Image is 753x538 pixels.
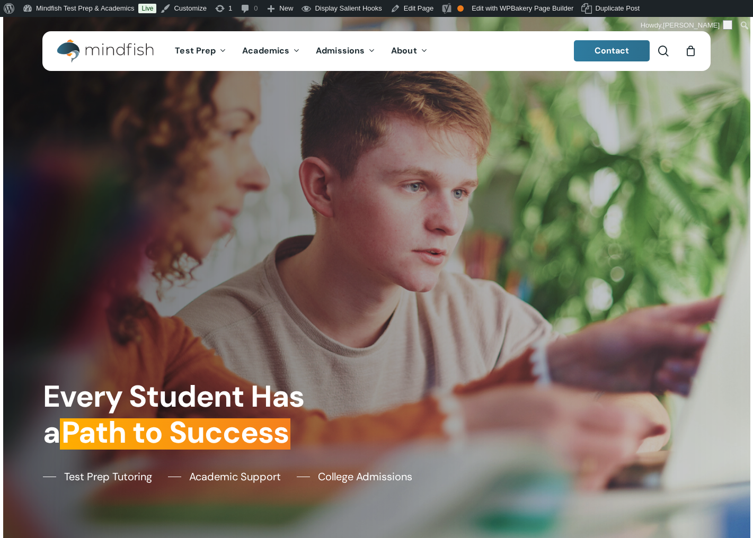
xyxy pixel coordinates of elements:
h1: Every Student Has a [43,379,370,451]
a: Howdy, [637,17,737,34]
a: Academics [234,47,308,56]
header: Main Menu [42,31,711,71]
span: About [391,45,417,56]
em: Path to Success [60,413,290,452]
div: OK [457,5,464,12]
span: [PERSON_NAME] [663,21,720,29]
a: College Admissions [297,469,412,485]
a: About [383,47,436,56]
span: Academics [242,45,289,56]
span: Admissions [316,45,365,56]
a: Contact [574,40,650,61]
a: Live [138,4,156,13]
span: Contact [595,45,630,56]
a: Admissions [308,47,383,56]
span: Test Prep [175,45,216,56]
span: Test Prep Tutoring [64,469,152,485]
a: Academic Support [168,469,281,485]
a: Test Prep Tutoring [43,469,152,485]
span: Academic Support [189,469,281,485]
span: College Admissions [318,469,412,485]
nav: Main Menu [167,31,435,71]
a: Test Prep [167,47,234,56]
